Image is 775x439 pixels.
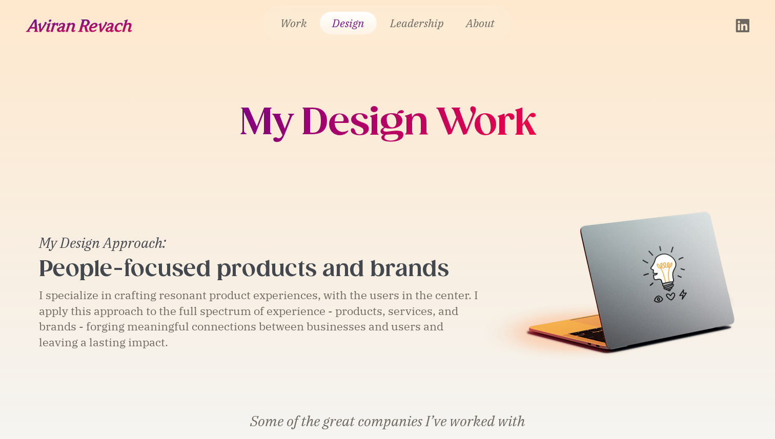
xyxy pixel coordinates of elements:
[39,258,481,280] div: People-focused products and brands
[39,287,481,350] div: I specialize in crafting resonant product experiences, with the users in the center. I apply this...
[271,12,316,34] a: Work
[39,236,481,250] div: My Design Approach:
[381,12,453,34] a: Leadership
[26,19,132,32] img: Aviran Revach
[81,411,694,431] div: Some of the great companies I’ve worked with
[26,19,132,32] a: home
[457,12,504,34] a: About
[320,12,377,34] a: Design
[239,102,536,142] h1: My Design Work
